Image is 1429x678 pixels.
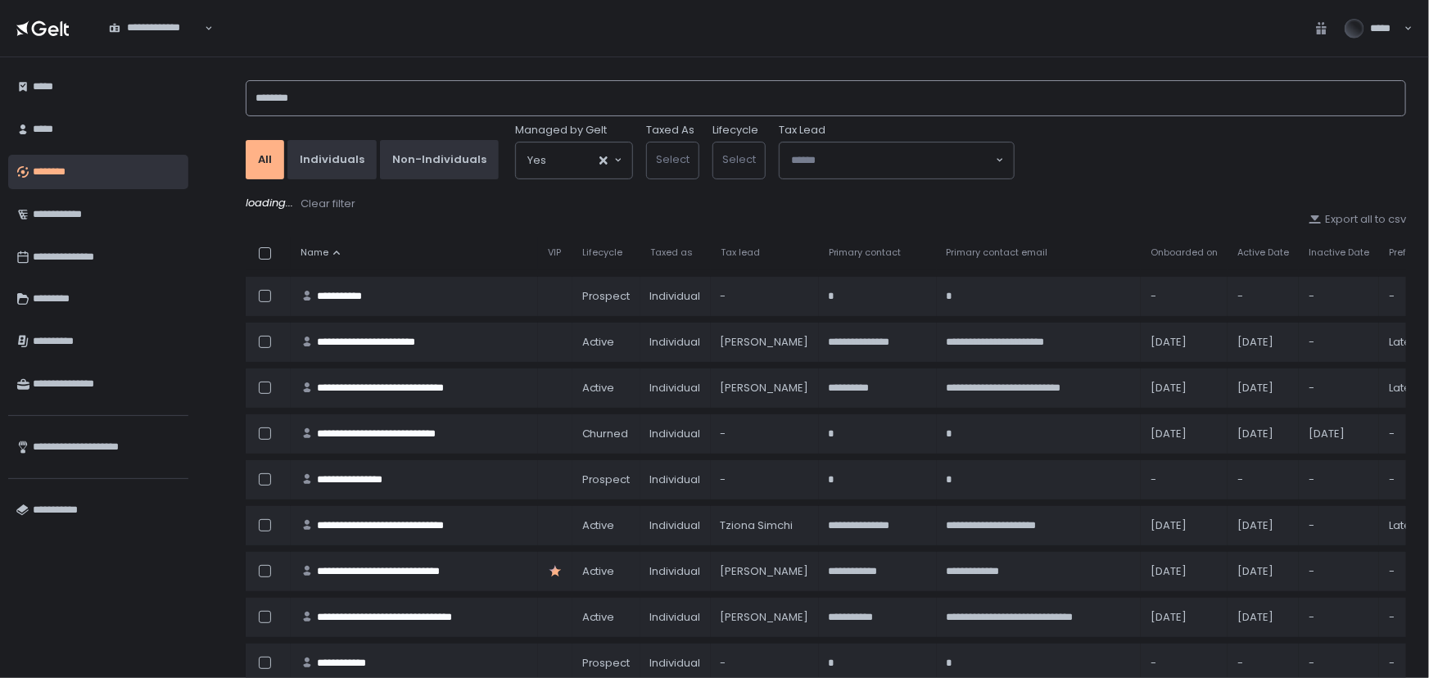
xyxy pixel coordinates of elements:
button: Export all to csv [1309,212,1406,227]
div: Search for option [516,142,632,179]
div: - [1309,472,1369,487]
button: Non-Individuals [380,140,499,179]
span: active [582,381,615,395]
span: Primary contact email [947,246,1048,259]
div: - [1309,518,1369,533]
button: Individuals [287,140,377,179]
button: Clear filter [300,196,356,212]
div: Individual [650,472,701,487]
div: Search for option [780,142,1014,179]
div: [DATE] [1151,427,1218,441]
div: loading... [246,196,1406,212]
div: - [1309,656,1369,671]
div: - [1309,564,1369,579]
div: [DATE] [1237,381,1289,395]
span: active [582,518,615,533]
div: - [721,289,809,304]
div: - [721,427,809,441]
div: Tziona Simchi [721,518,809,533]
div: [DATE] [1237,427,1289,441]
div: Clear filter [301,197,355,211]
div: - [1309,381,1369,395]
div: Individual [650,289,701,304]
div: Individual [650,335,701,350]
span: Lifecycle [582,246,622,259]
span: prospect [582,656,631,671]
div: [PERSON_NAME] [721,335,809,350]
div: [DATE] [1309,427,1369,441]
div: Individual [650,381,701,395]
span: Tax lead [721,246,760,259]
span: Onboarded on [1151,246,1218,259]
span: VIP [548,246,561,259]
span: Select [656,151,690,167]
div: Individuals [300,152,364,167]
div: [DATE] [1151,335,1218,350]
span: Select [722,151,756,167]
button: Clear Selected [599,156,608,165]
div: - [721,656,809,671]
span: active [582,610,615,625]
div: [DATE] [1237,335,1289,350]
div: [DATE] [1151,518,1218,533]
span: Tax Lead [779,123,825,138]
label: Taxed As [646,123,694,138]
div: [DATE] [1237,564,1289,579]
input: Search for option [791,152,994,169]
div: - [1151,656,1218,671]
span: Managed by Gelt [515,123,607,138]
div: [DATE] [1151,564,1218,579]
span: Yes [527,152,546,169]
span: Active Date [1237,246,1289,259]
div: - [1237,656,1289,671]
div: Individual [650,427,701,441]
span: Taxed as [650,246,693,259]
span: prospect [582,472,631,487]
div: Individual [650,518,701,533]
div: - [1237,472,1289,487]
div: [DATE] [1151,381,1218,395]
div: [DATE] [1237,518,1289,533]
div: - [1309,610,1369,625]
input: Search for option [109,35,203,52]
div: Search for option [98,11,213,46]
span: Primary contact [829,246,902,259]
div: Individual [650,656,701,671]
div: Individual [650,564,701,579]
div: - [1151,472,1218,487]
div: - [1151,289,1218,304]
label: Lifecycle [712,123,758,138]
div: - [721,472,809,487]
div: Non-Individuals [392,152,486,167]
input: Search for option [546,152,598,169]
div: - [1237,289,1289,304]
span: active [582,335,615,350]
div: All [258,152,272,167]
span: active [582,564,615,579]
div: Individual [650,610,701,625]
span: Inactive Date [1309,246,1369,259]
div: [DATE] [1237,610,1289,625]
button: All [246,140,284,179]
span: Name [301,246,328,259]
div: [PERSON_NAME] [721,610,809,625]
span: prospect [582,289,631,304]
div: [DATE] [1151,610,1218,625]
div: - [1309,335,1369,350]
div: [PERSON_NAME] [721,564,809,579]
span: churned [582,427,629,441]
div: [PERSON_NAME] [721,381,809,395]
div: - [1309,289,1369,304]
